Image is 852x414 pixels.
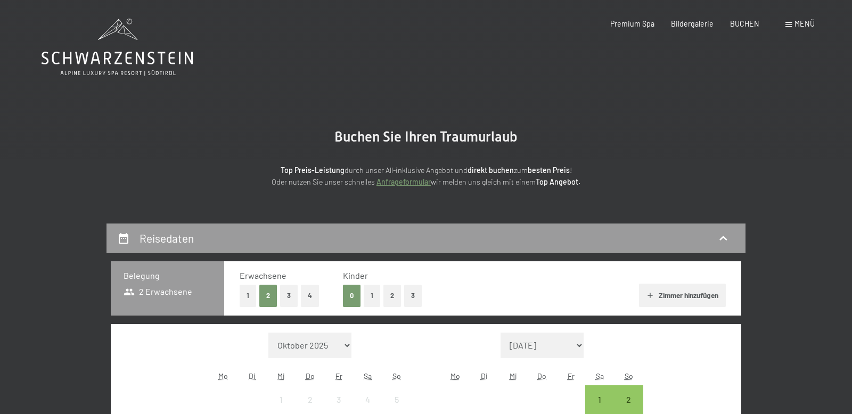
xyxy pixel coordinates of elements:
[382,385,411,414] div: Sun Oct 05 2025
[382,385,411,414] div: Anreise nicht möglich
[277,371,285,380] abbr: Mittwoch
[306,371,315,380] abbr: Donnerstag
[124,270,211,281] h3: Belegung
[615,385,643,414] div: Sun Nov 02 2025
[259,285,277,307] button: 2
[124,286,192,297] span: 2 Erwachsene
[536,177,580,186] strong: Top Angebot.
[383,285,401,307] button: 2
[671,19,714,28] a: Bildergalerie
[615,385,643,414] div: Anreise möglich
[354,385,382,414] div: Anreise nicht möglich
[281,165,345,175] strong: Top Preis-Leistung
[335,371,342,380] abbr: Freitag
[625,371,633,380] abbr: Sonntag
[468,165,514,175] strong: direkt buchen
[585,385,614,414] div: Sat Nov 01 2025
[354,385,382,414] div: Sat Oct 04 2025
[376,177,431,186] a: Anfrageformular
[404,285,422,307] button: 3
[510,371,517,380] abbr: Mittwoch
[794,19,815,28] span: Menü
[639,284,726,307] button: Zimmer hinzufügen
[343,285,361,307] button: 0
[450,371,460,380] abbr: Montag
[140,231,194,245] h2: Reisedaten
[280,285,298,307] button: 3
[528,165,570,175] strong: besten Preis
[392,371,401,380] abbr: Sonntag
[267,385,296,414] div: Wed Oct 01 2025
[240,285,256,307] button: 1
[324,385,353,414] div: Anreise nicht möglich
[267,385,296,414] div: Anreise nicht möglich
[481,371,488,380] abbr: Dienstag
[610,19,654,28] a: Premium Spa
[218,371,228,380] abbr: Montag
[585,385,614,414] div: Anreise möglich
[596,371,604,380] abbr: Samstag
[364,285,380,307] button: 1
[249,371,256,380] abbr: Dienstag
[296,385,324,414] div: Thu Oct 02 2025
[240,270,286,280] span: Erwachsene
[568,371,575,380] abbr: Freitag
[192,164,660,188] p: durch unser All-inklusive Angebot und zum ! Oder nutzen Sie unser schnelles wir melden uns gleich...
[364,371,372,380] abbr: Samstag
[301,285,319,307] button: 4
[324,385,353,414] div: Fri Oct 03 2025
[343,270,368,280] span: Kinder
[730,19,759,28] a: BUCHEN
[296,385,324,414] div: Anreise nicht möglich
[334,129,518,145] span: Buchen Sie Ihren Traumurlaub
[537,371,546,380] abbr: Donnerstag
